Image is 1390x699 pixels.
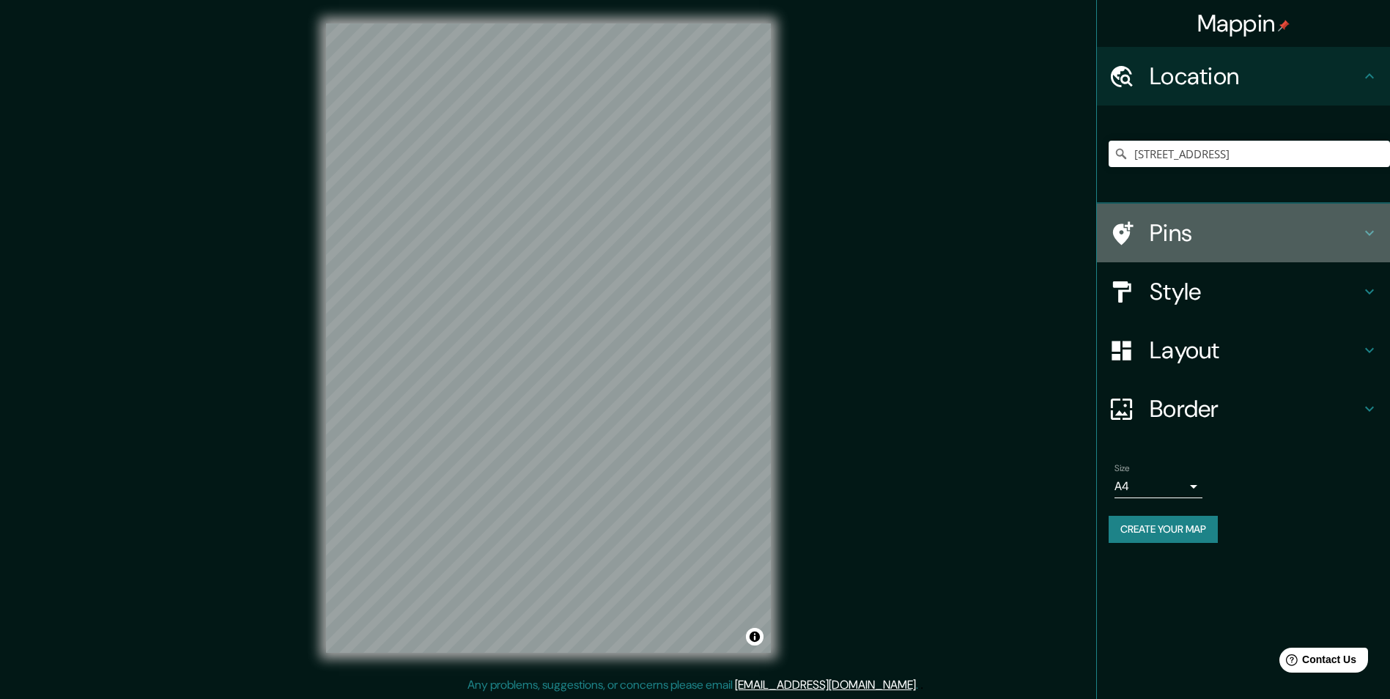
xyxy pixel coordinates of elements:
[1150,336,1361,365] h4: Layout
[1260,642,1374,683] iframe: Help widget launcher
[1097,380,1390,438] div: Border
[1109,141,1390,167] input: Pick your city or area
[1278,20,1290,32] img: pin-icon.png
[918,676,920,694] div: .
[920,676,923,694] div: .
[1097,204,1390,262] div: Pins
[1097,321,1390,380] div: Layout
[326,23,771,653] canvas: Map
[1097,262,1390,321] div: Style
[1150,218,1361,248] h4: Pins
[1150,394,1361,424] h4: Border
[1114,475,1202,498] div: A4
[735,677,916,692] a: [EMAIL_ADDRESS][DOMAIN_NAME]
[467,676,918,694] p: Any problems, suggestions, or concerns please email .
[1109,516,1218,543] button: Create your map
[746,628,764,646] button: Toggle attribution
[1150,62,1361,91] h4: Location
[1097,47,1390,106] div: Location
[1197,9,1290,38] h4: Mappin
[1150,277,1361,306] h4: Style
[1114,462,1130,475] label: Size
